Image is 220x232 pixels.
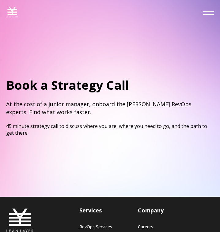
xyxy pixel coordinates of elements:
a: Careers [138,224,173,229]
p: 45 minute strategy call to discuss where you are, where you need to go, and the path to get there. [6,123,214,136]
h3: Services [79,207,112,214]
a: RevOps Services [79,224,112,229]
h4: At the cost of a junior manager, onboard the [PERSON_NAME] RevOps experts. Find what works faster. [6,100,214,116]
img: Lean Layer Logo [6,6,18,18]
h1: Book a Strategy Call [6,77,214,94]
h3: Company [138,207,173,214]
